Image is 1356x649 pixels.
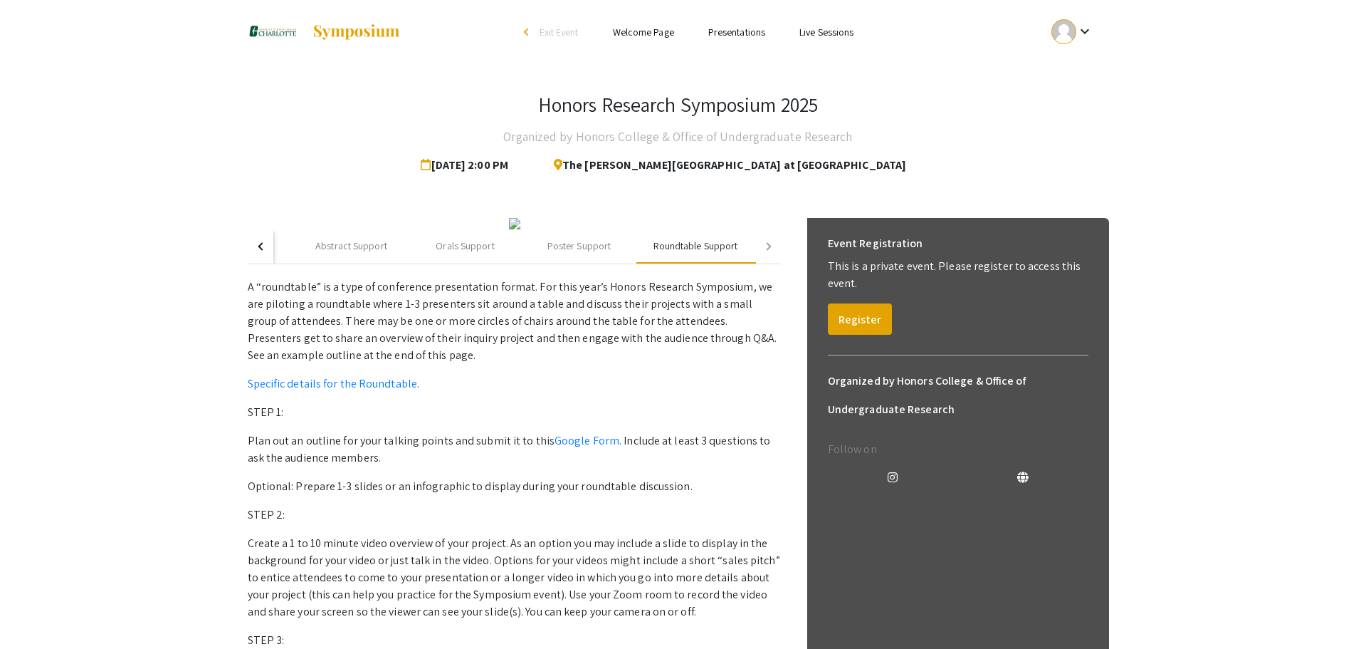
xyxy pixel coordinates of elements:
[248,14,401,50] a: Honors Research Symposium 2025
[828,441,1088,458] p: Follow on
[248,375,782,393] p: .
[503,123,852,151] h4: Organized by Honors College & Office of Undergraduate Research
[312,24,401,41] img: Symposium by ForagerOne
[540,26,579,38] span: Exit Event
[828,303,892,335] button: Register
[1076,23,1093,40] mat-icon: Expand account dropdown
[653,239,738,254] div: Roundtable Support
[421,151,514,180] span: [DATE] 2:00 PM
[509,218,520,229] img: 59b9fcbe-6bc5-4e6d-967d-67fe823bd54b.jpg
[524,28,532,36] div: arrow_back_ios
[1036,16,1108,48] button: Expand account dropdown
[248,535,782,621] p: Create a 1 to 10 minute video overview of your project. As an option you may include a slide to d...
[248,376,418,391] a: Specific details for the Roundtable
[555,433,619,448] a: Google Form
[828,229,923,258] h6: Event Registration
[542,151,907,180] span: The [PERSON_NAME][GEOGRAPHIC_DATA] at [GEOGRAPHIC_DATA]
[248,279,782,364] p: A “roundtable” is a type of conference presentation format. For this year’s Honors Research Sympo...
[248,14,298,50] img: Honors Research Symposium 2025
[828,258,1088,292] p: This is a private event. Please register to access this event.
[708,26,765,38] a: Presentations
[547,239,611,254] div: Poster Support
[613,26,674,38] a: Welcome Page
[315,239,387,254] div: Abstract Support
[248,478,782,495] p: Optional: Prepare 1-3 slides or an infographic to display during your roundtable discussion.
[248,507,782,524] p: STEP 2:
[436,239,494,254] div: Orals Support
[538,93,818,117] h3: Honors Research Symposium 2025
[248,432,782,467] p: Plan out an outline for your talking points and submit it to this . Include at least 3 questions ...
[248,404,782,421] p: STEP 1:
[799,26,853,38] a: Live Sessions
[828,367,1088,424] h6: Organized by Honors College & Office of Undergraduate Research
[248,632,782,649] p: STEP 3:
[11,585,61,638] iframe: Chat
